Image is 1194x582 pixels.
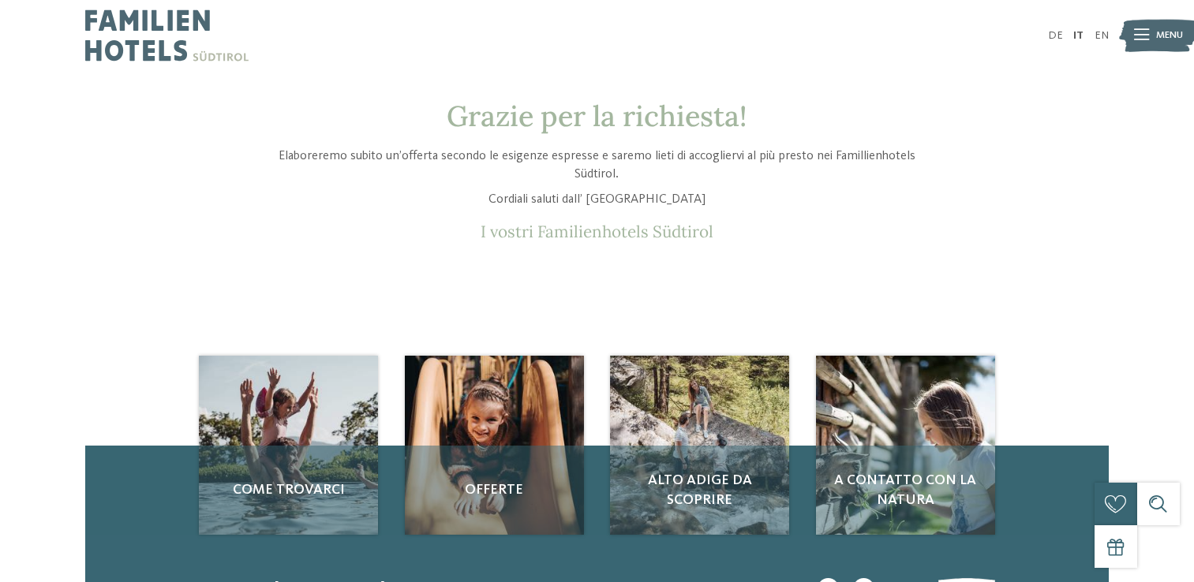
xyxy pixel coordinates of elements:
img: Richiesta [816,356,995,535]
a: Richiesta Alto Adige da scoprire [610,356,789,535]
a: IT [1073,30,1084,41]
span: Grazie per la richiesta! [447,98,747,134]
span: Come trovarci [213,480,364,500]
a: Richiesta Offerte [405,356,584,535]
a: DE [1048,30,1063,41]
a: EN [1095,30,1109,41]
span: Alto Adige da scoprire [624,471,775,510]
a: Richiesta A contatto con la natura [816,356,995,535]
img: Richiesta [199,356,378,535]
img: Richiesta [405,356,584,535]
span: Offerte [419,480,570,500]
span: A contatto con la natura [830,471,981,510]
p: Elaboreremo subito un’offerta secondo le esigenze espresse e saremo lieti di accogliervi al più p... [260,147,935,183]
p: Cordiali saluti dall’ [GEOGRAPHIC_DATA] [260,191,935,209]
img: Richiesta [610,356,789,535]
p: I vostri Familienhotels Südtirol [260,222,935,242]
span: Menu [1156,28,1183,43]
a: Richiesta Come trovarci [199,356,378,535]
